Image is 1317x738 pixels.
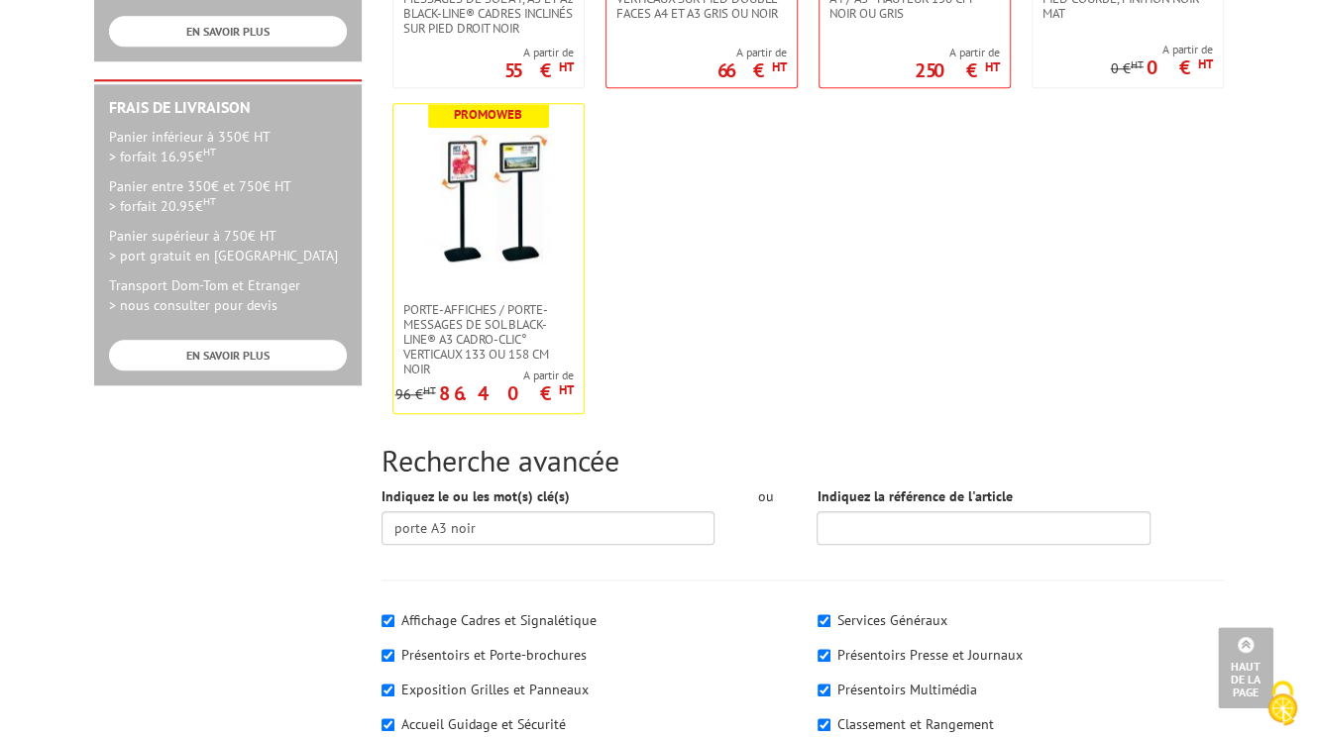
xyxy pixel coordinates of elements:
[109,197,216,215] span: > forfait 20.95€
[818,649,830,662] input: Présentoirs Presse et Journaux
[772,58,787,75] sup: HT
[382,718,394,731] input: Accueil Guidage et Sécurité
[393,302,584,376] a: Porte-affiches / Porte-messages de sol Black-Line® A3 Cadro-Clic° Verticaux 133 ou 158 cm noir
[837,611,947,629] label: Services Généraux
[504,45,574,60] span: A partir de
[818,684,830,696] input: Présentoirs Multimédia
[985,58,1000,75] sup: HT
[1258,679,1307,728] img: Cookies (fenêtre modale)
[109,226,347,265] p: Panier supérieur à 750€ HT
[454,106,522,123] b: Promoweb
[203,145,216,158] sup: HT
[1218,627,1273,708] a: Haut de la page
[423,383,436,397] sup: HT
[439,387,574,399] p: 86.40 €
[717,45,787,60] span: A partir de
[1248,671,1317,738] button: Cookies (fenêtre modale)
[203,194,216,208] sup: HT
[559,381,574,398] sup: HT
[837,646,1023,664] label: Présentoirs Presse et Journaux
[837,715,994,733] label: Classement et Rangement
[401,715,566,733] label: Accueil Guidage et Sécurité
[395,387,436,402] p: 96 €
[403,302,574,376] span: Porte-affiches / Porte-messages de sol Black-Line® A3 Cadro-Clic° Verticaux 133 ou 158 cm noir
[109,296,277,314] span: > nous consulter pour devis
[109,127,347,166] p: Panier inférieur à 350€ HT
[424,134,553,263] img: Porte-affiches / Porte-messages de sol Black-Line® A3 Cadro-Clic° Verticaux 133 ou 158 cm noir
[109,148,216,165] span: > forfait 16.95€
[1198,55,1213,72] sup: HT
[109,176,347,216] p: Panier entre 350€ et 750€ HT
[1131,57,1144,71] sup: HT
[382,614,394,627] input: Affichage Cadres et Signalétique
[109,247,338,264] span: > port gratuit en [GEOGRAPHIC_DATA]
[1111,42,1213,57] span: A partir de
[382,684,394,696] input: Exposition Grilles et Panneaux
[109,340,347,370] a: EN SAVOIR PLUS
[559,58,574,75] sup: HT
[401,681,589,698] label: Exposition Grilles et Panneaux
[395,368,574,383] span: A partir de
[915,45,1000,60] span: A partir de
[818,614,830,627] input: Services Généraux
[837,681,977,698] label: Présentoirs Multimédia
[817,486,1012,506] label: Indiquez la référence de l'article
[401,646,587,664] label: Présentoirs et Porte-brochures
[109,275,347,315] p: Transport Dom-Tom et Etranger
[109,16,347,47] a: EN SAVOIR PLUS
[818,718,830,731] input: Classement et Rangement
[382,486,570,506] label: Indiquez le ou les mot(s) clé(s)
[915,64,1000,76] p: 250 €
[717,64,787,76] p: 66 €
[401,611,597,629] label: Affichage Cadres et Signalétique
[109,99,347,117] h2: Frais de Livraison
[504,64,574,76] p: 55 €
[1111,61,1144,76] p: 0 €
[382,649,394,662] input: Présentoirs et Porte-brochures
[744,486,787,506] div: ou
[1147,61,1213,73] p: 0 €
[382,444,1224,476] h2: Recherche avancée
